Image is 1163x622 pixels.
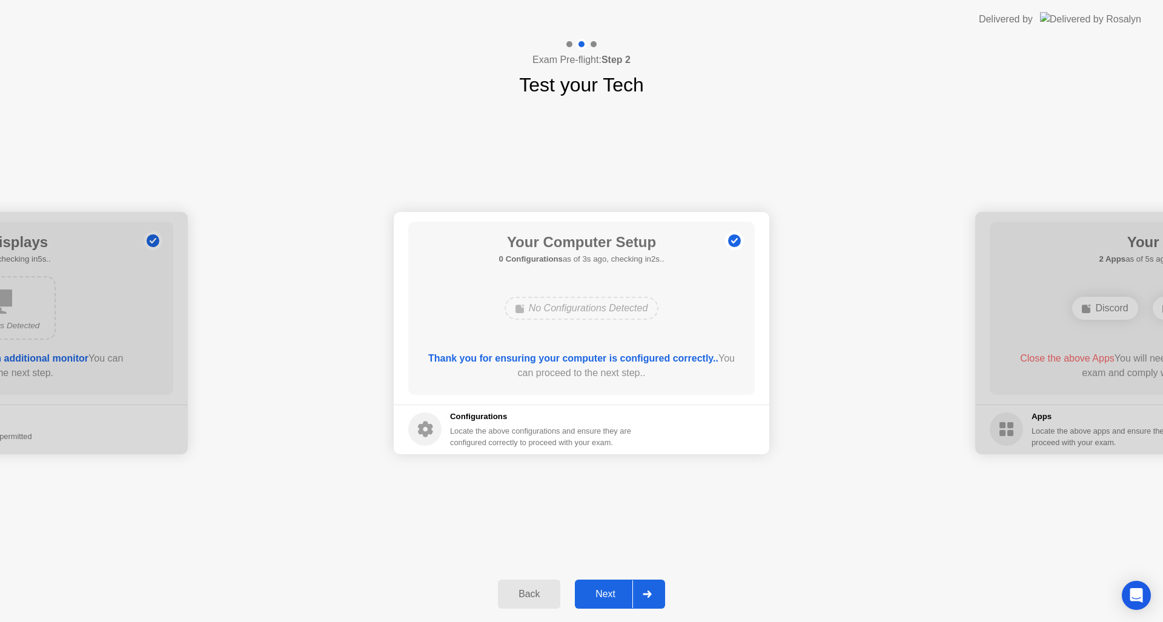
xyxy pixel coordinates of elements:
h1: Your Computer Setup [499,231,664,253]
h5: Configurations [450,411,634,423]
div: Delivered by [979,12,1033,27]
h5: as of 3s ago, checking in2s.. [499,253,664,265]
h1: Test your Tech [519,70,644,99]
button: Next [575,580,665,609]
div: Open Intercom Messenger [1122,581,1151,610]
div: Next [578,589,632,600]
div: You can proceed to the next step.. [426,351,738,380]
div: No Configurations Detected [505,297,659,320]
b: Step 2 [601,55,631,65]
button: Back [498,580,560,609]
b: Thank you for ensuring your computer is configured correctly.. [428,353,718,363]
div: Back [502,589,557,600]
img: Delivered by Rosalyn [1040,12,1141,26]
div: Locate the above configurations and ensure they are configured correctly to proceed with your exam. [450,425,634,448]
b: 0 Configurations [499,254,563,263]
h4: Exam Pre-flight: [532,53,631,67]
